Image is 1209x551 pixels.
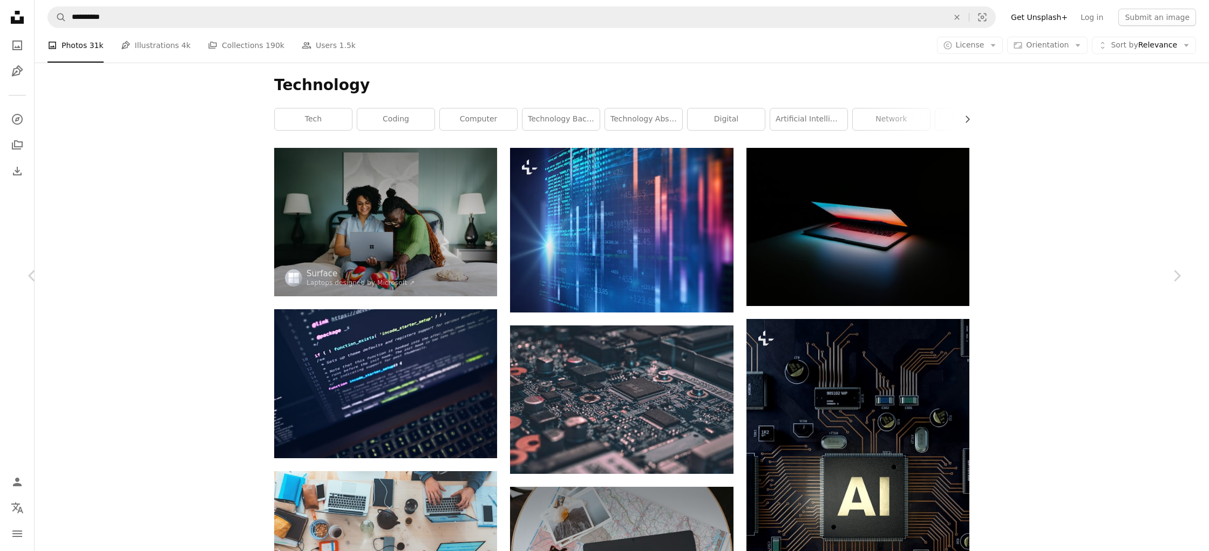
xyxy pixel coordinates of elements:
span: License [956,40,984,49]
a: Collections 190k [208,28,284,63]
a: Photos [6,35,28,56]
button: Clear [945,7,969,28]
span: 1.5k [339,39,356,51]
img: gray and black laptop computer on surface [746,148,969,306]
img: digital code number abstract background, represent coding technology and programming languages. [510,148,733,312]
a: Next [1144,224,1209,328]
a: network [853,108,930,130]
span: 4k [181,39,191,51]
button: scroll list to the right [957,108,969,130]
a: Download History [6,160,28,182]
a: Explore [6,108,28,130]
a: tech [275,108,352,130]
a: digital [688,108,765,130]
a: Illustrations 4k [121,28,191,63]
button: Language [6,497,28,519]
a: macro photography of black circuit board [510,394,733,404]
a: artificial intelligence [770,108,847,130]
a: Illustrations [6,60,28,82]
a: Surface [307,268,415,279]
img: Go to Surface's profile [285,269,302,287]
a: people sitting down near table with assorted laptop computers [274,540,497,550]
a: a woman sitting on a bed using a laptop [274,217,497,227]
a: digital code number abstract background, represent coding technology and programming languages. [510,225,733,235]
a: technology abstract [605,108,682,130]
img: turned on gray laptop computer [274,309,497,458]
a: turned on gray laptop computer [274,378,497,388]
span: Sort by [1111,40,1138,49]
form: Find visuals sitewide [47,6,996,28]
button: License [937,37,1003,54]
a: technology background [522,108,600,130]
a: Collections [6,134,28,156]
a: Get Unsplash+ [1004,9,1074,26]
a: Log in / Sign up [6,471,28,493]
button: Sort byRelevance [1092,37,1196,54]
a: AI, Artificial Intelligence concept,3d rendering,conceptual image. [746,492,969,502]
a: coding [357,108,434,130]
img: macro photography of black circuit board [510,325,733,474]
button: Menu [6,523,28,545]
span: Relevance [1111,40,1177,51]
a: Laptops designed by Microsoft ↗ [307,279,415,287]
img: a woman sitting on a bed using a laptop [274,148,497,296]
button: Search Unsplash [48,7,66,28]
a: computer [440,108,517,130]
a: Log in [1074,9,1110,26]
a: Users 1.5k [302,28,356,63]
a: gray and black laptop computer on surface [746,222,969,232]
a: data [935,108,1013,130]
button: Visual search [969,7,995,28]
button: Submit an image [1118,9,1196,26]
span: 190k [266,39,284,51]
button: Orientation [1007,37,1088,54]
span: Orientation [1026,40,1069,49]
h1: Technology [274,76,969,95]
